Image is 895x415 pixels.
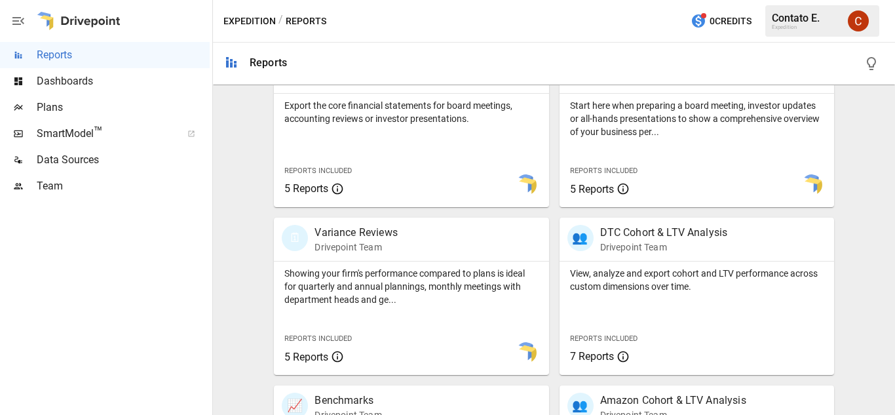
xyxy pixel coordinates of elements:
[600,225,728,241] p: DTC Cohort & LTV Analysis
[600,393,746,408] p: Amazon Cohort & LTV Analysis
[516,342,537,363] img: smart model
[840,3,877,39] button: Contato Expedition
[250,56,287,69] div: Reports
[37,73,210,89] span: Dashboards
[284,167,352,175] span: Reports Included
[223,13,276,30] button: Expedition
[282,225,308,251] div: 🗓
[567,225,594,251] div: 👥
[600,241,728,254] p: Drivepoint Team
[284,182,328,195] span: 5 Reports
[284,334,352,343] span: Reports Included
[284,351,328,363] span: 5 Reports
[570,183,614,195] span: 5 Reports
[570,334,638,343] span: Reports Included
[37,178,210,194] span: Team
[284,267,538,306] p: Showing your firm's performance compared to plans is ideal for quarterly and annual plannings, mo...
[314,393,381,408] p: Benchmarks
[37,152,210,168] span: Data Sources
[570,167,638,175] span: Reports Included
[37,126,173,142] span: SmartModel
[278,13,283,30] div: /
[516,174,537,195] img: smart model
[284,99,538,125] p: Export the core financial statements for board meetings, accounting reviews or investor presentat...
[570,267,824,293] p: View, analyze and export cohort and LTV performance across custom dimensions over time.
[570,350,614,363] span: 7 Reports
[801,174,822,195] img: smart model
[710,13,752,30] span: 0 Credits
[772,24,840,30] div: Expedition
[685,9,757,33] button: 0Credits
[314,225,397,241] p: Variance Reviews
[570,99,824,138] p: Start here when preparing a board meeting, investor updates or all-hands presentations to show a ...
[37,100,210,115] span: Plans
[94,124,103,140] span: ™
[37,47,210,63] span: Reports
[314,241,397,254] p: Drivepoint Team
[772,12,840,24] div: Contato E.
[848,10,869,31] img: Contato Expedition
